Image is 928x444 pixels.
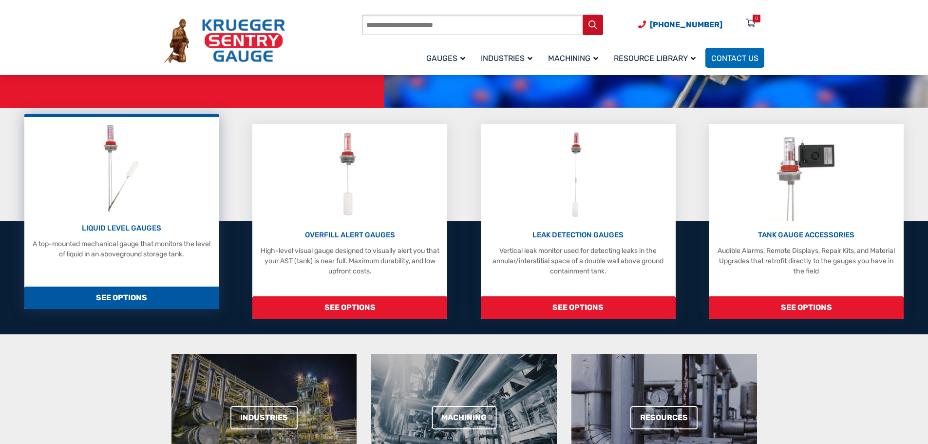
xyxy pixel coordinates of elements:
[426,54,465,63] span: Gauges
[328,129,372,221] img: Overfill Alert Gauges
[432,406,496,429] a: Machining
[486,246,671,276] p: Vertical leak monitor used for detecting leaks in the annular/interstitial space of a double wall...
[705,48,764,68] a: Contact Us
[711,54,758,63] span: Contact Us
[420,46,475,69] a: Gauges
[714,246,899,276] p: Audible Alarms, Remote Displays, Repair Kits, and Material Upgrades that retrofit directly to the...
[608,46,705,69] a: Resource Library
[614,54,696,63] span: Resource Library
[650,20,722,29] span: [PHONE_NUMBER]
[230,406,298,429] a: Industries
[709,296,904,319] span: SEE OPTIONS
[257,246,442,276] p: High-level visual gauge designed to visually alert you that your AST (tank) is near full. Maximum...
[481,124,676,319] a: Leak Detection Gauges LEAK DETECTION GAUGES Vertical leak monitor used for detecting leaks in the...
[714,230,899,241] p: TANK GAUGE ACCESSORIES
[486,230,671,241] p: LEAK DETECTION GAUGES
[548,54,598,63] span: Machining
[559,129,597,221] img: Leak Detection Gauges
[481,54,532,63] span: Industries
[164,19,285,63] img: Krueger Sentry Gauge
[767,129,846,221] img: Tank Gauge Accessories
[29,223,214,234] p: LIQUID LEVEL GAUGES
[709,124,904,319] a: Tank Gauge Accessories TANK GAUGE ACCESSORIES Audible Alarms, Remote Displays, Repair Kits, and M...
[24,287,219,309] span: SEE OPTIONS
[638,19,722,31] a: Phone Number (920) 434-8860
[29,239,214,259] p: A top-mounted mechanical gauge that monitors the level of liquid in an aboveground storage tank.
[755,15,758,22] div: 0
[542,46,608,69] a: Machining
[95,122,147,214] img: Liquid Level Gauges
[475,46,542,69] a: Industries
[252,124,447,319] a: Overfill Alert Gauges OVERFILL ALERT GAUGES High-level visual gauge designed to visually alert yo...
[257,230,442,241] p: OVERFILL ALERT GAUGES
[252,296,447,319] span: SEE OPTIONS
[481,296,676,319] span: SEE OPTIONS
[24,114,219,309] a: Liquid Level Gauges LIQUID LEVEL GAUGES A top-mounted mechanical gauge that monitors the level of...
[630,406,698,429] a: Resources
